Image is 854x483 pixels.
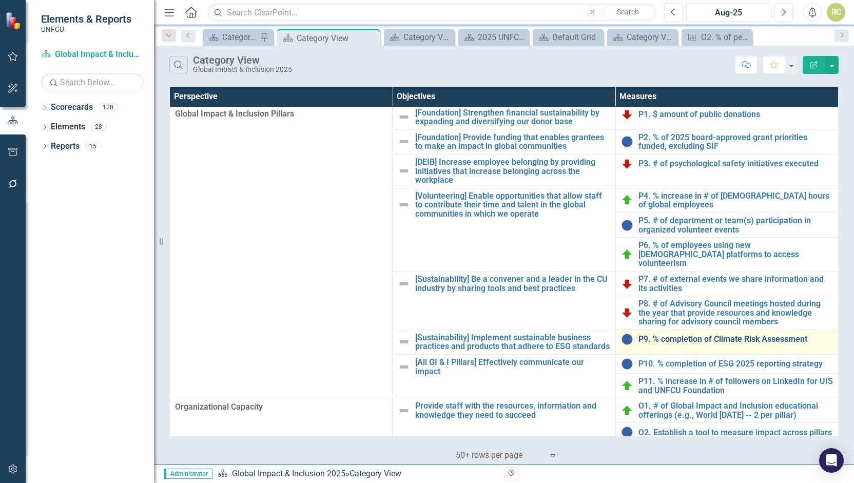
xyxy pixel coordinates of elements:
[393,271,615,330] td: Double-Click to Edit Right Click for Context Menu
[621,158,633,170] img: Below Plan
[638,377,833,395] a: P11. % increase in # of followers on LinkedIn for UIS and UNFCU Foundation
[638,241,833,268] a: P6. % of employees using new [DEMOGRAPHIC_DATA] platforms to access volunteerism
[205,31,258,44] a: Category View
[535,31,600,44] a: Default Grid
[615,330,838,354] td: Double-Click to Edit Right Click for Context Menu
[621,404,633,417] img: On Target
[393,355,615,398] td: Double-Click to Edit Right Click for Context Menu
[621,358,633,370] img: Data Not Yet Due
[638,133,833,151] a: P2. % of 2025 board-approved grant priorities funded, excluding SIF
[615,154,838,188] td: Double-Click to Edit Right Click for Context Menu
[638,191,833,209] a: P4. % increase in # of [DEMOGRAPHIC_DATA] hours of global employees
[393,105,615,129] td: Double-Click to Edit Right Click for Context Menu
[615,238,838,272] td: Double-Click to Edit Right Click for Context Menu
[193,66,292,73] div: Global Impact & Inclusion 2025
[193,54,292,66] div: Category View
[615,105,838,129] td: Double-Click to Edit Right Click for Context Menu
[621,219,633,231] img: Data Not Yet Due
[398,199,410,211] img: Not Defined
[398,278,410,290] img: Not Defined
[398,165,410,177] img: Not Defined
[615,355,838,374] td: Double-Click to Edit Right Click for Context Menu
[638,159,833,168] a: P3. # of psychological safety initiatives executed
[701,31,749,44] div: O2. % of performance snapshots completed on time
[398,361,410,373] img: Not Defined
[5,11,23,30] img: ClearPoint Strategy
[638,299,833,326] a: P8. # of Advisory Council meetings hosted during the year that provide resources and knowledge sh...
[85,142,101,150] div: 15
[415,158,610,185] a: [DEIB] Increase employee belonging by providing initiatives that increase belonging across the wo...
[415,133,610,151] a: [Foundation] Provide funding that enables grantees to make an impact in global communities
[175,108,387,120] span: Global Impact & Inclusion Pillars
[638,428,833,437] a: O2. Establish a tool to measure impact across pillars
[615,374,838,398] td: Double-Click to Edit Right Click for Context Menu
[638,401,833,419] a: O1. # of Global Impact and Inclusion educational offerings (e.g., World [DATE] -- 2 per pillar)
[615,129,838,154] td: Double-Click to Edit Right Click for Context Menu
[627,31,675,44] div: Category View
[621,248,633,261] img: On Target
[350,469,401,478] div: Category View
[415,358,610,376] a: [All GI & I Pillars] Effectively communicate our impact
[398,336,410,348] img: Not Defined
[393,129,615,154] td: Double-Click to Edit Right Click for Context Menu
[218,468,496,480] div: »
[398,404,410,417] img: Not Defined
[615,188,838,212] td: Double-Click to Edit Right Click for Context Menu
[684,31,749,44] a: O2. % of performance snapshots completed on time
[297,32,377,45] div: Category View
[232,469,345,478] a: Global Impact & Inclusion 2025
[41,13,131,25] span: Elements & Reports
[638,275,833,293] a: P7. # of external events we share information and its activities
[41,73,144,91] input: Search Below...
[393,398,615,442] td: Double-Click to Edit Right Click for Context Menu
[478,31,526,44] div: 2025 UNFCU Corporate Balanced Scorecard
[415,108,610,126] a: [Foundation] Strengthen financial sustainability by expanding and diversifying our donor base
[393,154,615,188] td: Double-Click to Edit Right Click for Context Menu
[170,105,393,398] td: Double-Click to Edit
[386,31,452,44] a: Category View
[819,448,844,473] div: Open Intercom Messenger
[615,212,838,237] td: Double-Click to Edit Right Click for Context Menu
[621,136,633,148] img: Data Not Yet Due
[621,194,633,206] img: On Target
[51,102,93,113] a: Scorecards
[393,188,615,271] td: Double-Click to Edit Right Click for Context Menu
[610,31,675,44] a: Category View
[51,121,85,133] a: Elements
[208,4,656,22] input: Search ClearPoint...
[461,31,526,44] a: 2025 UNFCU Corporate Balanced Scorecard
[621,306,633,319] img: Below Plan
[552,31,600,44] div: Default Grid
[393,330,615,354] td: Double-Click to Edit Right Click for Context Menu
[403,31,452,44] div: Category View
[615,398,838,423] td: Double-Click to Edit Right Click for Context Menu
[170,398,393,442] td: Double-Click to Edit
[827,3,845,22] div: RC
[621,380,633,392] img: On Target
[415,191,610,219] a: [Volunteering] Enable opportunities that allow staff to contribute their time and talent in the g...
[398,111,410,123] img: Not Defined
[638,359,833,369] a: P10. % completion of ESG 2025 reporting strategy
[615,271,838,296] td: Double-Click to Edit Right Click for Context Menu
[398,136,410,148] img: Not Defined
[615,423,838,442] td: Double-Click to Edit Right Click for Context Menu
[41,25,131,33] small: UNFCU
[222,31,258,44] div: Category View
[41,49,144,61] a: Global Impact & Inclusion 2025
[690,7,768,19] div: Aug-25
[638,216,833,234] a: P5. # of department or team(s) participation in organized volunteer events
[415,333,610,351] a: [Sustainability] Implement sustainable business practices and products that adhere to ESG standards
[164,469,212,479] span: Administrator
[621,278,633,290] img: Below Plan
[621,108,633,121] img: Below Plan
[638,335,833,344] a: P9. % completion of Climate Risk Assessment
[615,296,838,330] td: Double-Click to Edit Right Click for Context Menu
[51,141,80,152] a: Reports
[621,333,633,345] img: Data Not Yet Due
[638,110,833,119] a: P1. $ amount of public donations
[175,401,387,413] span: Organizational Capacity
[415,275,610,293] a: [Sustainability] Be a convener and a leader in the CU industry by sharing tools and best practices
[98,103,118,112] div: 128
[603,5,654,20] button: Search
[415,401,610,419] a: Provide staff with the resources, information and knowledge they need to succeed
